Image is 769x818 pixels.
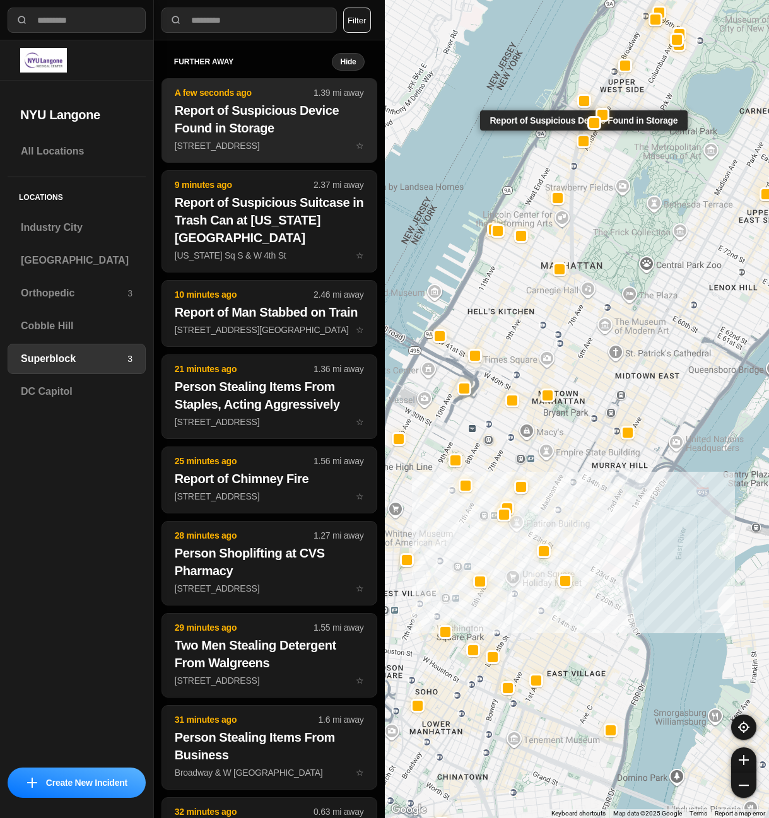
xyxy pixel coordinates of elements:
[161,416,377,427] a: 21 minutes ago1.36 mi awayPerson Stealing Items From Staples, Acting Aggressively[STREET_ADDRESS]...
[21,318,132,334] h3: Cobble Hill
[175,288,314,301] p: 10 minutes ago
[161,354,377,439] button: 21 minutes ago1.36 mi awayPerson Stealing Items From Staples, Acting Aggressively[STREET_ADDRESS]...
[175,194,364,247] h2: Report of Suspicious Suitcase in Trash Can at [US_STATE][GEOGRAPHIC_DATA]
[8,177,146,213] h5: Locations
[27,778,37,788] img: icon
[8,213,146,243] a: Industry City
[340,57,356,67] small: Hide
[175,713,319,726] p: 31 minutes ago
[388,802,430,818] img: Google
[8,344,146,374] a: Superblock3
[314,805,363,818] p: 0.63 mi away
[175,102,364,137] h2: Report of Suspicious Device Found in Storage
[314,288,363,301] p: 2.46 mi away
[480,110,688,131] div: Report of Suspicious Device Found in Storage
[739,755,749,765] img: zoom-in
[731,747,756,773] button: zoom-in
[21,351,127,366] h3: Superblock
[161,675,377,686] a: 29 minutes ago1.55 mi awayTwo Men Stealing Detergent From Walgreens[STREET_ADDRESS]star
[170,14,182,26] img: search
[356,768,364,778] span: star
[690,810,707,817] a: Terms (opens in new tab)
[314,363,363,375] p: 1.36 mi away
[551,809,606,818] button: Keyboard shortcuts
[175,455,314,467] p: 25 minutes ago
[175,636,364,672] h2: Two Men Stealing Detergent From Walgreens
[314,621,363,634] p: 1.55 mi away
[175,728,364,764] h2: Person Stealing Items From Business
[21,253,132,268] h3: [GEOGRAPHIC_DATA]
[314,529,363,542] p: 1.27 mi away
[161,78,377,163] button: A few seconds ago1.39 mi awayReport of Suspicious Device Found in Storage[STREET_ADDRESS]star
[8,311,146,341] a: Cobble Hill
[161,250,377,260] a: 9 minutes ago2.37 mi awayReport of Suspicious Suitcase in Trash Can at [US_STATE][GEOGRAPHIC_DATA...
[175,582,364,595] p: [STREET_ADDRESS]
[161,140,377,151] a: A few seconds ago1.39 mi awayReport of Suspicious Device Found in Storage[STREET_ADDRESS]star
[8,377,146,407] a: DC Capitol
[356,417,364,427] span: star
[8,245,146,276] a: [GEOGRAPHIC_DATA]
[8,278,146,308] a: Orthopedic3
[127,287,132,300] p: 3
[356,491,364,501] span: star
[175,805,314,818] p: 32 minutes ago
[314,455,363,467] p: 1.56 mi away
[175,86,314,99] p: A few seconds ago
[175,378,364,413] h2: Person Stealing Items From Staples, Acting Aggressively
[175,249,364,262] p: [US_STATE] Sq S & W 4th St
[175,544,364,580] h2: Person Shoplifting at CVS Pharmacy
[161,491,377,501] a: 25 minutes ago1.56 mi awayReport of Chimney Fire[STREET_ADDRESS]star
[739,780,749,790] img: zoom-out
[8,136,146,167] a: All Locations
[174,57,332,67] h5: further away
[356,325,364,335] span: star
[161,767,377,778] a: 31 minutes ago1.6 mi awayPerson Stealing Items From BusinessBroadway & W [GEOGRAPHIC_DATA]star
[175,490,364,503] p: [STREET_ADDRESS]
[161,583,377,593] a: 28 minutes ago1.27 mi awayPerson Shoplifting at CVS Pharmacy[STREET_ADDRESS]star
[332,53,364,71] button: Hide
[16,14,28,26] img: search
[356,250,364,260] span: star
[175,621,314,634] p: 29 minutes ago
[46,776,127,789] p: Create New Incident
[161,447,377,513] button: 25 minutes ago1.56 mi awayReport of Chimney Fire[STREET_ADDRESS]star
[161,280,377,347] button: 10 minutes ago2.46 mi awayReport of Man Stabbed on Train[STREET_ADDRESS][GEOGRAPHIC_DATA]star
[161,705,377,790] button: 31 minutes ago1.6 mi awayPerson Stealing Items From BusinessBroadway & W [GEOGRAPHIC_DATA]star
[356,583,364,593] span: star
[161,613,377,698] button: 29 minutes ago1.55 mi awayTwo Men Stealing Detergent From Walgreens[STREET_ADDRESS]star
[8,768,146,798] button: iconCreate New Incident
[21,384,132,399] h3: DC Capitol
[356,141,364,151] span: star
[613,810,682,817] span: Map data ©2025 Google
[319,713,364,726] p: 1.6 mi away
[731,715,756,740] button: recenter
[738,722,749,733] img: recenter
[577,134,591,148] button: Report of Suspicious Device Found in Storage
[21,144,132,159] h3: All Locations
[314,178,363,191] p: 2.37 mi away
[161,324,377,335] a: 10 minutes ago2.46 mi awayReport of Man Stabbed on Train[STREET_ADDRESS][GEOGRAPHIC_DATA]star
[314,86,363,99] p: 1.39 mi away
[715,810,765,817] a: Report a map error
[21,220,132,235] h3: Industry City
[21,286,127,301] h3: Orthopedic
[175,416,364,428] p: [STREET_ADDRESS]
[161,521,377,605] button: 28 minutes ago1.27 mi awayPerson Shoplifting at CVS Pharmacy[STREET_ADDRESS]star
[175,178,314,191] p: 9 minutes ago
[356,675,364,686] span: star
[127,353,132,365] p: 3
[20,48,67,73] img: logo
[175,324,364,336] p: [STREET_ADDRESS][GEOGRAPHIC_DATA]
[175,470,364,488] h2: Report of Chimney Fire
[161,170,377,272] button: 9 minutes ago2.37 mi awayReport of Suspicious Suitcase in Trash Can at [US_STATE][GEOGRAPHIC_DATA...
[175,766,364,779] p: Broadway & W [GEOGRAPHIC_DATA]
[731,773,756,798] button: zoom-out
[175,139,364,152] p: [STREET_ADDRESS]
[175,674,364,687] p: [STREET_ADDRESS]
[20,106,133,124] h2: NYU Langone
[175,363,314,375] p: 21 minutes ago
[175,529,314,542] p: 28 minutes ago
[175,303,364,321] h2: Report of Man Stabbed on Train
[343,8,371,33] button: Filter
